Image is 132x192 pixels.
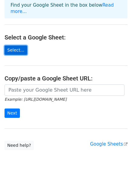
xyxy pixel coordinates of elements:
[5,141,34,150] a: Need help?
[5,109,20,118] input: Next
[5,97,66,102] small: Example: [URL][DOMAIN_NAME]
[5,46,27,55] a: Select...
[90,141,127,147] a: Google Sheets
[5,75,127,82] h4: Copy/paste a Google Sheet URL:
[11,2,114,14] a: Read more...
[102,163,132,192] iframe: Chat Widget
[5,34,127,41] h4: Select a Google Sheet:
[11,2,121,15] p: Find your Google Sheet in the box below
[5,84,124,96] input: Paste your Google Sheet URL here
